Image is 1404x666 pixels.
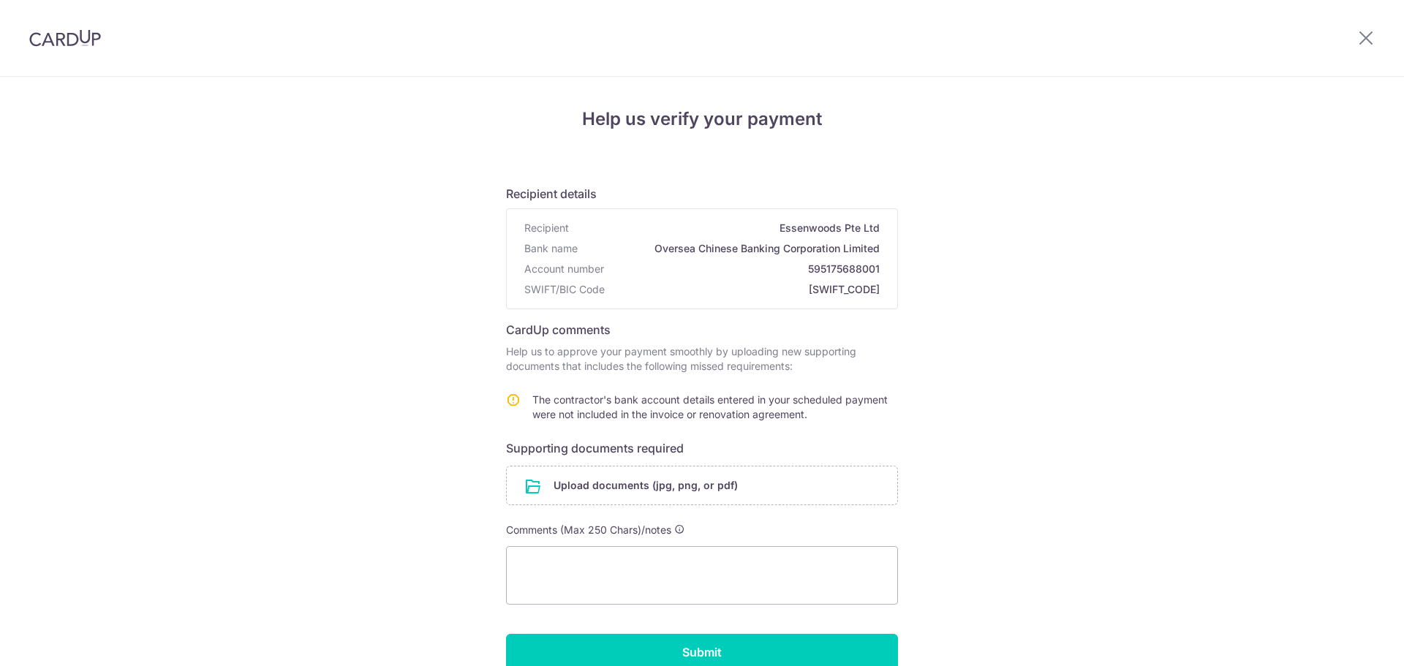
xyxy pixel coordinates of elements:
[524,241,578,256] span: Bank name
[524,282,605,297] span: SWIFT/BIC Code
[506,106,898,132] h4: Help us verify your payment
[524,221,569,235] span: Recipient
[584,241,880,256] span: Oversea Chinese Banking Corporation Limited
[506,321,898,338] h6: CardUp comments
[1310,622,1389,659] iframe: Opens a widget where you can find more information
[506,185,898,203] h6: Recipient details
[506,439,898,457] h6: Supporting documents required
[532,393,888,420] span: The contractor's bank account details entered in your scheduled payment were not included in the ...
[611,282,880,297] span: [SWIFT_CODE]
[29,29,101,47] img: CardUp
[506,344,898,374] p: Help us to approve your payment smoothly by uploading new supporting documents that includes the ...
[524,262,604,276] span: Account number
[610,262,880,276] span: 595175688001
[506,523,671,536] span: Comments (Max 250 Chars)/notes
[575,221,880,235] span: Essenwoods Pte Ltd
[506,466,898,505] div: Upload documents (jpg, png, or pdf)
